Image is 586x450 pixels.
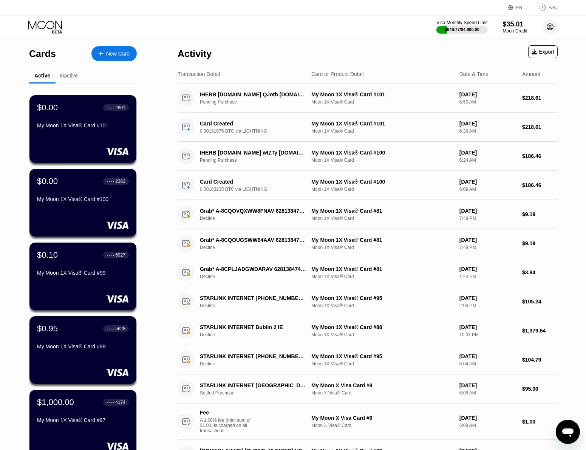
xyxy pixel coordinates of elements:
div: $218.61 [522,124,558,130]
div: Decline [200,245,315,250]
div: IHERB [DOMAIN_NAME] wIZTy [DOMAIN_NAME] US [200,150,307,156]
div: My Moon 1X Visa® Card #88 [311,324,453,330]
div: Grab* A-8CQOVQXWW8FNAV 6281384748739IDDeclineMy Moon 1X Visa® Card #81Moon 1X Visa® Card[DATE]7:4... [178,200,558,229]
div: Moon 1X Visa® Card [311,361,453,366]
div: 1:23 PM [459,274,516,279]
div: My Moon 1X Visa® Card #95 [311,353,453,359]
div: My Moon 1X Visa® Card #81 [311,266,453,272]
div: IHERB [DOMAIN_NAME] wIZTy [DOMAIN_NAME] USPending PurchaseMy Moon 1X Visa® Card #100Moon 1X Visa®... [178,142,558,171]
div: 7:49 PM [459,245,516,250]
div: My Moon 1X Visa® Card #101 [311,91,453,97]
div: [DATE] [459,266,516,272]
div: [DATE] [459,237,516,243]
div: 6:39 AM [459,128,516,134]
div: EN [516,5,523,10]
div: Moon 1X Visa® Card [311,274,453,279]
div: $1.00 [522,419,558,425]
div: My Moon 1X Visa® Card #99 [37,270,129,276]
div: Moon 1X Visa® Card [311,187,453,192]
div: My Moon 1X Visa® Card #101 [37,122,129,128]
div: Decline [200,303,315,308]
div: $218.61 [522,95,558,101]
div: 6:09 AM [459,187,516,192]
div: Moon 1X Visa® Card [311,303,453,308]
div: Decline [200,216,315,221]
div: [DATE] [459,295,516,301]
div: $3.94 [522,269,558,275]
div: New Card [91,46,137,61]
div: $95.00 [522,386,558,392]
div: $1,000.00 [37,397,74,407]
div: $0.00 [37,103,58,113]
div: $1,379.64 [522,328,558,334]
div: Moon X Visa® Card [311,390,453,396]
div: My Moon 1X Visa® Card #98 [37,343,129,349]
div: Moon 1X Visa® Card [311,158,453,163]
div: Transaction Detail [178,71,220,77]
div: Inactive [60,73,78,79]
div: Cards [29,48,56,59]
div: 5628 [115,326,125,331]
div: 2801 [115,105,125,110]
div: My Moon 1X Visa® Card #100 [37,196,129,202]
div: Moon 1X Visa® Card [311,99,453,105]
iframe: Button to launch messaging window, conversation in progress [556,420,580,444]
div: 6:08 AM [459,423,516,428]
div: [DATE] [459,91,516,97]
div: Moon 1X Visa® Card [311,245,453,250]
div: [DATE] [459,121,516,127]
div: Settled Purchase [200,390,315,396]
div: My Moon 1X Visa® Card #101 [311,121,453,127]
div: $105.24 [522,298,558,305]
div: Export [528,45,558,58]
div: [DATE] [459,179,516,185]
div: IHERB [DOMAIN_NAME] QJotb [DOMAIN_NAME] US [200,91,307,97]
div: Card Created0.00163235 BTC via LIGHTNINGMy Moon 1X Visa® Card #100Moon 1X Visa® Card[DATE]6:09 AM... [178,171,558,200]
div: Decline [200,274,315,279]
div: Pending Purchase [200,99,315,105]
div: My Moon 1X Visa® Card #100 [311,150,453,156]
div: Decline [200,361,315,366]
div: New Card [106,51,130,57]
div: My Moon 1X Visa® Card #95 [311,295,453,301]
div: $0.10 [37,250,58,260]
div: [DATE] [459,150,516,156]
div: 6:08 AM [459,390,516,396]
div: 10:03 PM [459,332,516,337]
div: [DATE] [459,415,516,421]
div: $9.19 [522,240,558,246]
div: 4174 [115,400,125,405]
div: STARLINK INTERNET [PHONE_NUMBER] IEDeclineMy Moon 1X Visa® Card #95Moon 1X Visa® Card[DATE]6:04 A... [178,345,558,374]
div: Visa Monthly Spend Limit$848.77/$4,000.00 [436,20,487,34]
div: Moon 1X Visa® Card [311,128,453,134]
div: $848.77 / $4,000.00 [445,27,479,32]
div: STARLINK INTERNET Dublin 2 IE [200,324,307,330]
div: Activity [178,48,212,59]
div: $0.00● ● ● ●2801My Moon 1X Visa® Card #101 [29,95,136,163]
div: STARLINK INTERNET [GEOGRAPHIC_DATA] IE [200,382,307,388]
div: EN [508,4,531,11]
div: $0.95● ● ● ●5628My Moon 1X Visa® Card #98 [29,316,136,384]
div: 6:04 AM [459,361,516,366]
div: [DATE] [459,382,516,388]
div: Moon 1X Visa® Card [311,216,453,221]
div: STARLINK INTERNET [PHONE_NUMBER] IE [200,295,307,301]
div: 6:50 AM [459,99,516,105]
div: $0.10● ● ● ●6927My Moon 1X Visa® Card #99 [29,243,136,310]
div: My Moon X Visa Card #9 [311,382,453,388]
div: Moon X Visa® Card [311,423,453,428]
div: ● ● ● ● [107,401,114,404]
div: Amount [522,71,540,77]
div: FeeA 1.00% fee (minimum of $1.00) is charged on all transactionsMy Moon X Visa Card #9Moon X Visa... [178,404,558,440]
div: ● ● ● ● [107,107,114,109]
div: $104.79 [522,357,558,363]
div: ● ● ● ● [107,254,114,256]
div: Grab* A-8CPLJADGWDARAV 6281384748739ID [200,266,307,272]
div: 6:24 AM [459,158,516,163]
div: Grab* A-8CQOUGSWW64AAV 6281384748739IDDeclineMy Moon 1X Visa® Card #81Moon 1X Visa® Card[DATE]7:4... [178,229,558,258]
div: A 1.00% fee (minimum of $1.00) is charged on all transactions [200,418,257,433]
div: $0.00● ● ● ●2363My Moon 1X Visa® Card #100 [29,169,136,237]
div: $186.46 [522,182,558,188]
div: Moon Credit [503,28,527,34]
div: Grab* A-8CQOUGSWW64AAV 6281384748739ID [200,237,307,243]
